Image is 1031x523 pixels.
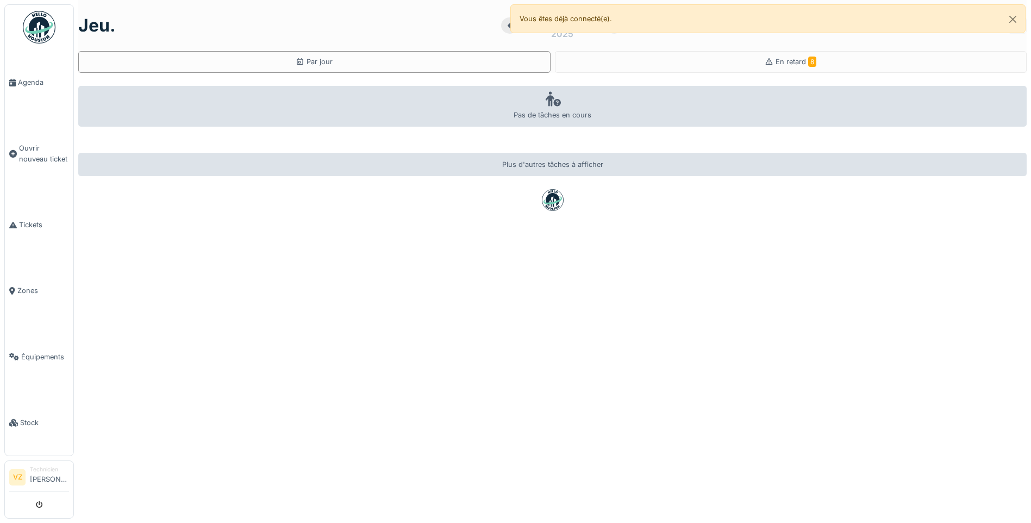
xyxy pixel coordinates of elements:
img: Badge_color-CXgf-gQk.svg [23,11,55,43]
span: Agenda [18,77,69,88]
a: Ouvrir nouveau ticket [5,115,73,192]
a: Tickets [5,192,73,258]
div: Technicien [30,465,69,474]
h1: jeu. [78,15,116,36]
a: Agenda [5,49,73,115]
a: Zones [5,258,73,323]
span: Zones [17,285,69,296]
img: badge-BVDL4wpA.svg [542,189,564,211]
a: VZ Technicien[PERSON_NAME] [9,465,69,491]
span: En retard [776,58,816,66]
div: Pas de tâches en cours [78,86,1027,127]
div: Plus d'autres tâches à afficher [78,153,1027,176]
div: Vous êtes déjà connecté(e). [510,4,1026,33]
a: Équipements [5,324,73,390]
div: 2025 [551,27,573,40]
a: Stock [5,390,73,456]
span: Stock [20,418,69,428]
button: Close [1001,5,1025,34]
span: Tickets [19,220,69,230]
li: [PERSON_NAME] [30,465,69,489]
div: Par jour [296,57,333,67]
span: 8 [808,57,816,67]
span: Ouvrir nouveau ticket [19,143,69,164]
span: Équipements [21,352,69,362]
li: VZ [9,469,26,485]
